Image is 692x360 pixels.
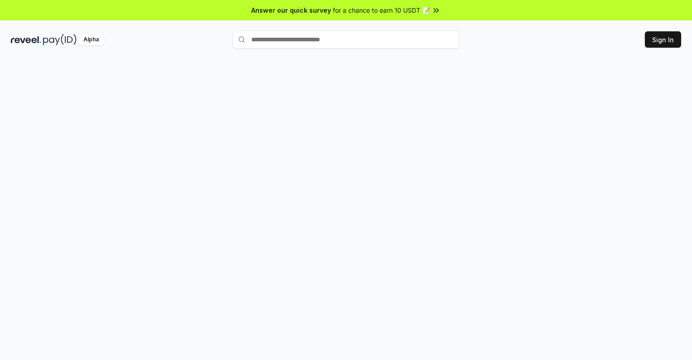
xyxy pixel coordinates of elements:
[43,34,77,45] img: pay_id
[251,5,331,15] span: Answer our quick survey
[11,34,41,45] img: reveel_dark
[333,5,430,15] span: for a chance to earn 10 USDT 📝
[78,34,104,45] div: Alpha
[645,31,681,48] button: Sign In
